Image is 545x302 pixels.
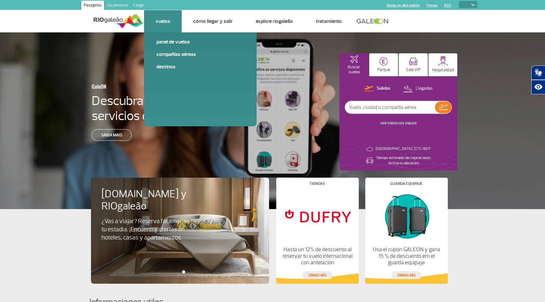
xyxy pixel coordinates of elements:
[156,38,244,45] a: Panel de vuelos
[531,80,545,94] button: Abrir recursos assistivos.
[378,121,419,126] button: VER TODOS LOS VUELOS
[428,53,458,76] button: Hospitalidad
[438,56,448,66] img: hospitality.svg
[427,3,438,8] a: Prensa
[371,246,442,266] p: Usa el cupón GALEON y gana 15 % de descuento em el guarda equipaje
[101,188,259,242] a: [DOMAIN_NAME] y RIOgaleão¿Vas a viajar? Reserva fácilmente tu estadía. ¡Encuentra ofertas en hote...
[193,18,233,25] a: Cómo llegar y salir
[401,84,435,93] button: Llegadas
[81,1,104,11] a: Pasajeros
[316,18,342,25] a: Tratamiento
[282,191,353,241] img: Tiendas
[531,65,545,94] div: Plugin de acessibilidade da Hand Talk.
[379,57,388,66] img: carParkingHome.svg
[377,85,391,92] p: Salidas
[92,80,201,93] h3: GaleON
[155,18,170,25] a: Vuelos
[101,217,194,242] p: ¿Vas a viajar? Reserva fácilmente tu estadía. ¡Encuentra ofertas en hoteles, casas y apartamentos
[302,271,333,279] a: conoce más
[282,246,353,266] p: Hasta un 12% de descuento al reservar tu vuelo internacional con antelación
[409,58,418,66] img: vipRoom.svg
[391,271,422,279] a: conoce más
[390,182,423,186] h4: Guarda equipaje
[387,3,420,8] a: tienda on-line galeOn
[104,1,131,11] a: Corporativo
[444,3,451,8] a: RQS
[377,67,390,72] p: Parque
[376,155,431,166] p: Tiempo estimado de viaje en auto: Activa tu ubicación
[310,182,325,186] h4: Tiendas
[339,53,369,76] button: Buscar vuelos
[371,191,442,241] img: Guarda equipaje
[369,53,398,76] button: Parque
[131,1,146,11] a: Cargo
[416,85,433,92] p: Llegadas
[406,67,421,72] p: Sala VIP
[350,55,358,63] img: airplaneHomeActive.svg
[156,63,244,70] a: Destinos
[256,18,293,25] a: Explore RIOgaleão
[156,51,244,58] a: Compañías aéreas
[432,68,454,73] p: Hospitalidad
[531,65,545,80] button: Abrir tradutor de língua de sinais.
[376,146,431,151] p: [GEOGRAPHIC_DATA]: 27°C/80°F
[343,65,365,75] p: Buscar vuelos
[92,93,233,123] h4: Descubra la plataforma de servicios de RIOgaleão
[345,101,435,114] input: Vuelo, ciudad o compañía aérea
[380,121,417,125] a: VER TODOS LOS VUELOS
[101,188,206,212] h4: [DOMAIN_NAME] y RIOgaleão
[399,53,428,76] button: Sala VIP
[92,129,132,141] a: Saiba mais
[362,84,392,93] button: Salidas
